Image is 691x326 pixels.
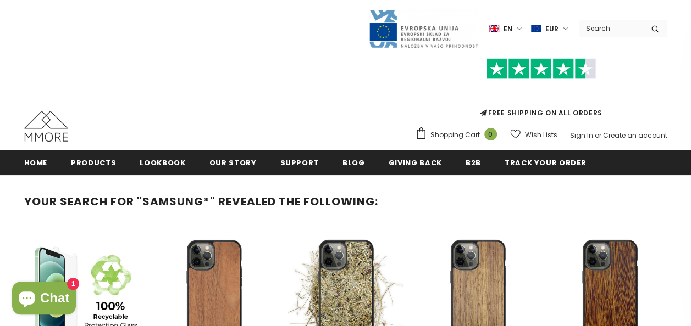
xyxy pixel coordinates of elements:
a: Sign In [570,131,593,140]
a: Blog [342,150,365,175]
input: Search Site [579,20,643,36]
span: 0 [484,128,497,140]
a: Giving back [389,150,442,175]
a: Home [24,150,48,175]
span: B2B [466,158,481,168]
span: EUR [545,24,559,35]
span: FREE SHIPPING ON ALL ORDERS [415,63,667,117]
a: Wish Lists [510,125,557,144]
a: Lookbook [140,150,185,175]
a: Shopping Cart 0 [415,127,502,143]
a: Products [71,150,116,175]
span: en [504,24,512,35]
span: Your search for [24,194,134,209]
span: Track your order [505,158,586,168]
a: Track your order [505,150,586,175]
span: revealed the following: [218,194,378,209]
a: Javni Razpis [368,24,478,33]
inbox-online-store-chat: Shopify online store chat [9,282,79,317]
span: Products [71,158,116,168]
span: Our Story [209,158,257,168]
a: Our Story [209,150,257,175]
span: Blog [342,158,365,168]
iframe: Customer reviews powered by Trustpilot [415,79,667,108]
a: B2B [466,150,481,175]
span: Home [24,158,48,168]
span: Lookbook [140,158,185,168]
span: or [595,131,601,140]
span: Wish Lists [525,130,557,140]
img: i-lang-1.png [489,24,499,33]
a: Create an account [603,131,667,140]
a: support [280,150,319,175]
strong: "samsung*" [137,194,215,209]
span: Giving back [389,158,442,168]
span: Shopping Cart [430,130,480,140]
img: MMORE Cases [24,111,68,142]
img: Trust Pilot Stars [486,58,596,80]
img: Javni Razpis [368,9,478,49]
span: support [280,158,319,168]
